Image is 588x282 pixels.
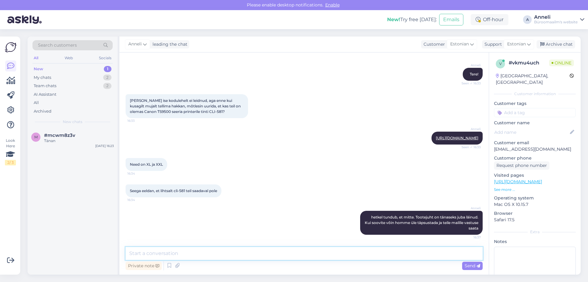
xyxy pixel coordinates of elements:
[494,100,576,107] p: Customer tags
[130,98,242,114] span: [PERSON_NAME] ise kodulehelt ei leidnud, aga enne kui kusagilt mujalt tellima hakkan, mõtlesin uu...
[534,15,584,25] a: AnneliBüroomaailm's website
[494,91,576,97] div: Customer information
[127,118,150,123] span: 16:33
[494,108,576,117] input: Add a tag
[44,133,75,138] span: #mcwm8z3v
[34,83,56,89] div: Team chats
[496,73,570,86] div: [GEOGRAPHIC_DATA], [GEOGRAPHIC_DATA]
[34,91,56,98] div: AI Assistant
[34,135,38,139] span: m
[130,162,163,167] span: Need on XL ja XXL
[365,215,479,230] span: hetkel tundub, et mitte. Tootejuht on tänaseks juba läinud. Kui soovite võin homme üle täpsustada...
[32,54,40,62] div: All
[34,66,43,72] div: New
[103,83,111,89] div: 2
[44,138,114,144] div: Tänan
[470,72,478,76] span: Tere!
[494,140,576,146] p: Customer email
[494,179,542,184] a: [URL][DOMAIN_NAME]
[471,14,508,25] div: Off-hour
[387,16,437,23] div: Try free [DATE]:
[458,127,481,131] span: Anneli
[549,60,574,66] span: Online
[436,136,478,140] a: [URL][DOMAIN_NAME]
[387,17,400,22] b: New!
[34,108,51,114] div: Archived
[150,41,187,48] div: leading the chat
[128,41,142,48] span: Anneli
[494,217,576,223] p: Safari 17.5
[126,262,162,270] div: Private note
[63,54,74,62] div: Web
[104,66,111,72] div: 1
[458,63,481,68] span: Anneli
[534,15,578,20] div: Anneli
[494,238,576,245] p: Notes
[507,41,526,48] span: Estonian
[509,59,549,67] div: # vkmu4uch
[494,187,576,192] p: See more ...
[34,75,51,81] div: My chats
[458,81,481,86] span: Seen ✓ 16:33
[439,14,463,25] button: Emails
[494,229,576,235] div: Extra
[421,41,445,48] div: Customer
[465,263,480,268] span: Send
[5,41,17,53] img: Askly Logo
[38,42,77,48] span: Search customers
[494,129,569,136] input: Add name
[63,119,82,125] span: New chats
[499,61,502,66] span: v
[534,20,578,25] div: Büroomaailm's website
[494,161,549,170] div: Request phone number
[482,41,502,48] div: Support
[95,144,114,148] div: [DATE] 16:23
[34,100,39,106] div: All
[5,138,16,165] div: Look Here
[130,188,217,193] span: Seega eeldan, et lihtsalt cli-581 teil saadaval pole
[494,195,576,201] p: Operating system
[127,198,150,202] span: 16:34
[494,155,576,161] p: Customer phone
[458,206,481,211] span: Anneli
[537,40,575,48] div: Archive chat
[458,235,481,240] span: 16:37
[323,2,341,8] span: Enable
[450,41,469,48] span: Estonian
[494,146,576,153] p: [EMAIL_ADDRESS][DOMAIN_NAME]
[494,210,576,217] p: Browser
[494,120,576,126] p: Customer name
[523,15,532,24] div: A
[127,171,150,176] span: 16:34
[103,75,111,81] div: 2
[458,145,481,149] span: Seen ✓ 16:33
[98,54,113,62] div: Socials
[494,201,576,208] p: Mac OS X 10.15.7
[494,172,576,179] p: Visited pages
[5,160,16,165] div: 2 / 3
